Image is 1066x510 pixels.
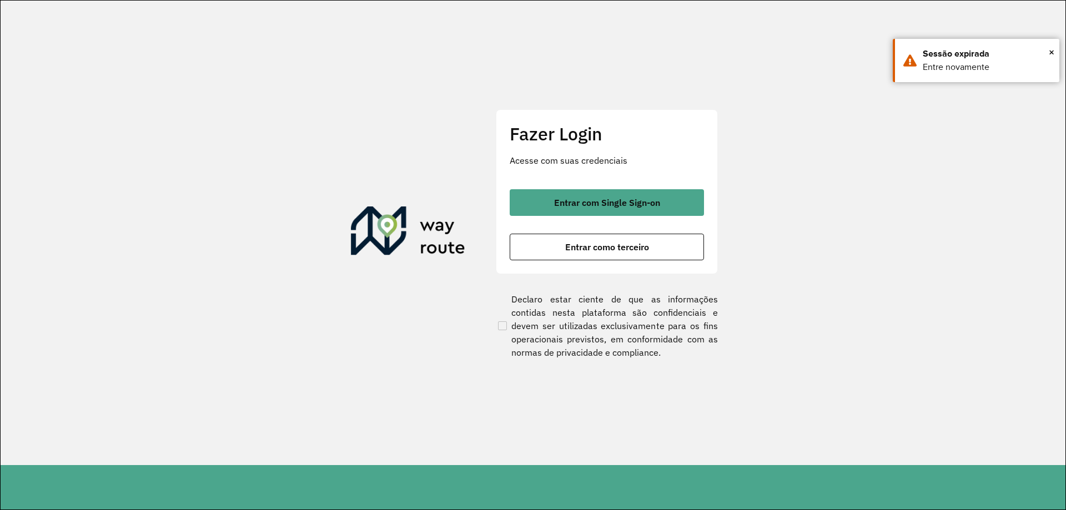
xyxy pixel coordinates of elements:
span: × [1049,44,1054,60]
h2: Fazer Login [510,123,704,144]
div: Sessão expirada [923,47,1051,60]
button: Close [1049,44,1054,60]
p: Acesse com suas credenciais [510,154,704,167]
button: button [510,234,704,260]
span: Entrar como terceiro [565,243,649,251]
span: Entrar com Single Sign-on [554,198,660,207]
div: Entre novamente [923,60,1051,74]
button: button [510,189,704,216]
img: Roteirizador AmbevTech [351,206,465,260]
label: Declaro estar ciente de que as informações contidas nesta plataforma são confidenciais e devem se... [496,292,718,359]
